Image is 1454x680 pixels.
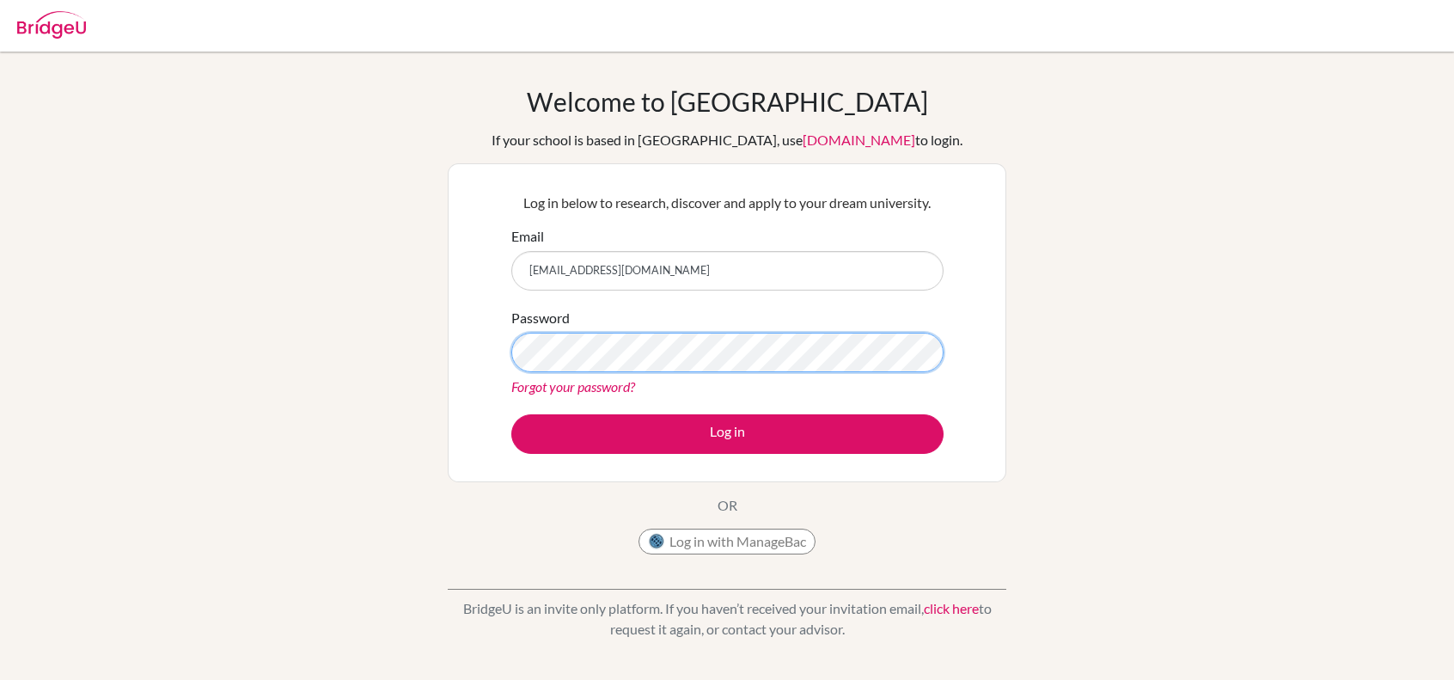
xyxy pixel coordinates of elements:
label: Email [511,226,544,247]
p: Log in below to research, discover and apply to your dream university. [511,193,944,213]
a: click here [924,600,979,616]
p: OR [718,495,737,516]
label: Password [511,308,570,328]
button: Log in with ManageBac [638,529,816,554]
h1: Welcome to [GEOGRAPHIC_DATA] [527,86,928,117]
div: If your school is based in [GEOGRAPHIC_DATA], use to login. [492,130,962,150]
a: Forgot your password? [511,378,635,395]
button: Log in [511,414,944,454]
img: Bridge-U [17,11,86,39]
a: [DOMAIN_NAME] [803,132,915,148]
p: BridgeU is an invite only platform. If you haven’t received your invitation email, to request it ... [448,598,1006,640]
